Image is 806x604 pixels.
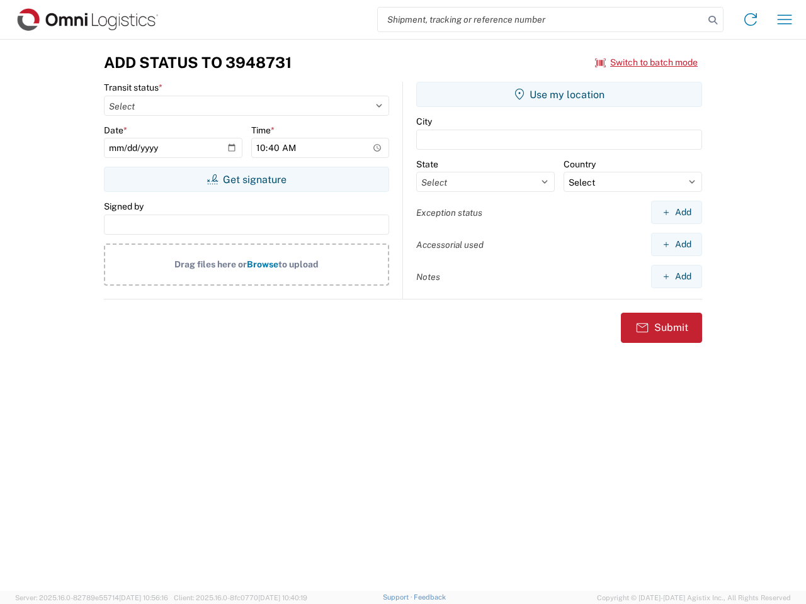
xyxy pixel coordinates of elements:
[416,159,438,170] label: State
[104,167,389,192] button: Get signature
[119,594,168,601] span: [DATE] 10:56:16
[416,116,432,127] label: City
[621,313,702,343] button: Submit
[104,201,144,212] label: Signed by
[251,125,275,136] label: Time
[174,259,247,269] span: Drag files here or
[278,259,319,269] span: to upload
[258,594,307,601] span: [DATE] 10:40:19
[414,593,446,601] a: Feedback
[378,8,704,31] input: Shipment, tracking or reference number
[597,592,791,603] span: Copyright © [DATE]-[DATE] Agistix Inc., All Rights Reserved
[595,52,698,73] button: Switch to batch mode
[383,593,414,601] a: Support
[416,239,484,250] label: Accessorial used
[564,159,596,170] label: Country
[15,594,168,601] span: Server: 2025.16.0-82789e55714
[416,207,482,218] label: Exception status
[651,265,702,288] button: Add
[104,53,292,72] h3: Add Status to 3948731
[174,594,307,601] span: Client: 2025.16.0-8fc0770
[416,82,702,107] button: Use my location
[416,271,440,282] label: Notes
[651,201,702,224] button: Add
[104,82,162,93] label: Transit status
[247,259,278,269] span: Browse
[651,233,702,256] button: Add
[104,125,127,136] label: Date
